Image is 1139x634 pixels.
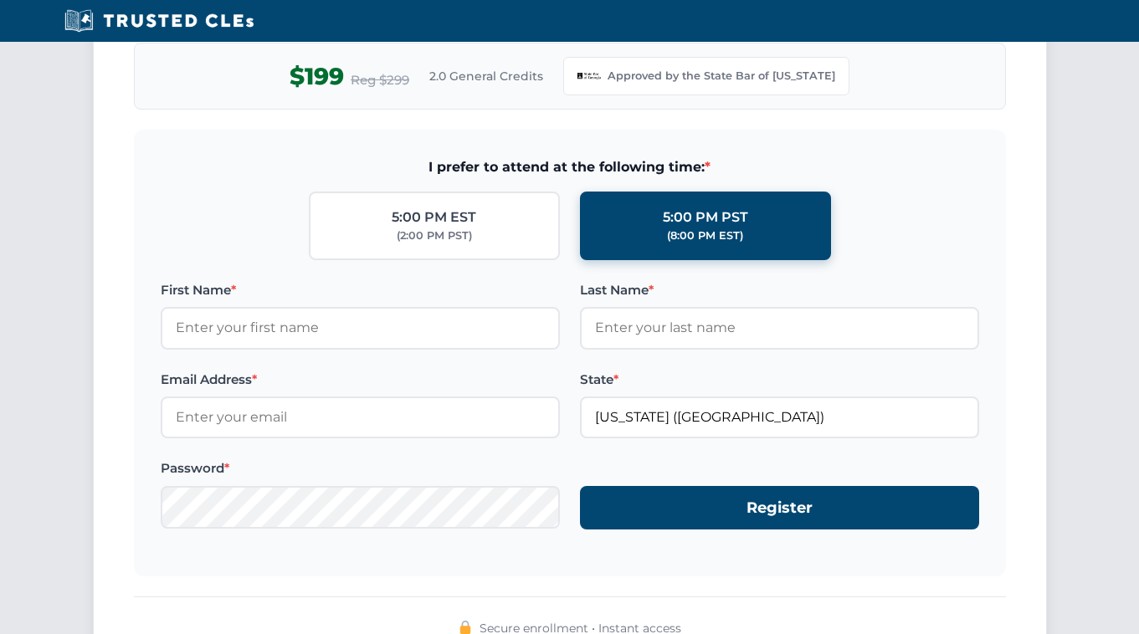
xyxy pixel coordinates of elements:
[161,370,560,390] label: Email Address
[580,396,979,438] input: Georgia (GA)
[580,307,979,349] input: Enter your last name
[161,396,560,438] input: Enter your email
[161,458,560,478] label: Password
[577,64,601,88] img: Georgia Bar
[580,280,979,300] label: Last Name
[397,228,472,244] div: (2:00 PM PST)
[161,280,560,300] label: First Name
[392,207,476,228] div: 5:00 PM EST
[667,228,743,244] div: (8:00 PM EST)
[608,68,835,84] span: Approved by the State Bar of [US_STATE]
[290,58,344,95] span: $199
[663,207,748,228] div: 5:00 PM PST
[161,156,979,178] span: I prefer to attend at the following time:
[580,370,979,390] label: State
[351,70,409,90] span: Reg $299
[459,621,472,634] img: 🔒
[161,307,560,349] input: Enter your first name
[580,486,979,530] button: Register
[59,8,259,33] img: Trusted CLEs
[429,67,543,85] span: 2.0 General Credits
